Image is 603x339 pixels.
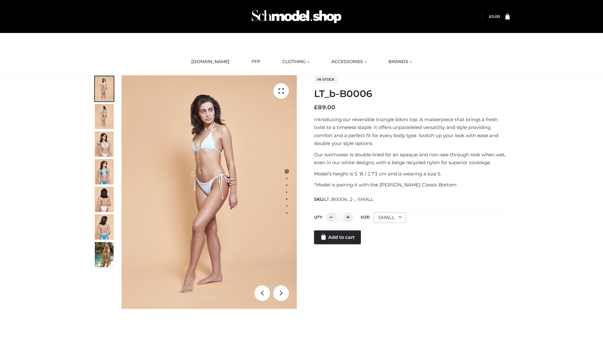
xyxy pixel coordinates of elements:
span: SKU: [314,196,374,203]
a: [DOMAIN_NAME] [187,55,234,69]
a: BRANDS [384,55,416,69]
img: ArielClassicBikiniTop_CloudNine_AzureSky_OW114ECO_1 [122,75,297,309]
img: ArielClassicBikiniTop_CloudNine_AzureSky_OW114ECO_4-scaled.jpg [95,159,114,184]
img: ArielClassicBikiniTop_CloudNine_AzureSky_OW114ECO_8-scaled.jpg [95,214,114,239]
span: £ [489,14,492,19]
label: Size: [361,215,370,219]
span: LT_B0006_2-_-SMALL [324,196,373,202]
span: In stock [314,76,338,83]
img: ArielClassicBikiniTop_CloudNine_AzureSky_OW114ECO_7-scaled.jpg [95,187,114,212]
div: SMALL [373,212,406,223]
a: FFP [247,55,265,69]
h1: LT_b-B0006 [314,88,510,100]
bdi: 0.00 [489,14,500,19]
p: *Model is pairing it with the [PERSON_NAME] Classic Bottom [314,181,510,189]
img: ArielClassicBikiniTop_CloudNine_AzureSky_OW114ECO_1-scaled.jpg [95,76,114,101]
p: Model’s height is 5 ‘8 / 173 cm and is wearing a size S. [314,170,510,178]
label: QTY: [314,215,323,219]
p: Introducing our reversible triangle bikini top. A masterpiece that brings a fresh twist to a time... [314,116,510,148]
a: ACCESSORIES [327,55,371,69]
a: £0.00 [489,14,500,19]
a: CLOTHING [278,55,314,69]
span: £ [314,104,318,111]
img: Arieltop_CloudNine_AzureSky2.jpg [95,242,114,267]
img: ArielClassicBikiniTop_CloudNine_AzureSky_OW114ECO_2-scaled.jpg [95,104,114,129]
img: ArielClassicBikiniTop_CloudNine_AzureSky_OW114ECO_3-scaled.jpg [95,132,114,157]
a: Add to cart [314,230,361,244]
bdi: 89.00 [314,104,335,111]
p: Our swimwear is double lined for an opaque and non-see-through look when wet, even in our white d... [314,151,510,167]
img: Schmodel Admin 964 [249,4,344,29]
